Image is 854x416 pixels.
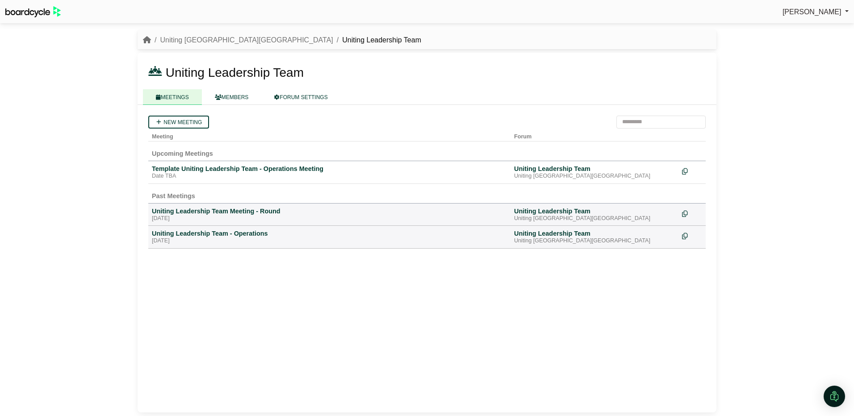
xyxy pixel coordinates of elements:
div: Uniting [GEOGRAPHIC_DATA][GEOGRAPHIC_DATA] [514,215,675,222]
th: Forum [511,129,678,141]
div: Date TBA [152,173,507,180]
a: Template Uniting Leadership Team - Operations Meeting Date TBA [152,165,507,180]
div: Make a copy [682,207,702,219]
li: Uniting Leadership Team [333,34,421,46]
th: Meeting [148,129,511,141]
img: BoardcycleBlackGreen-aaafeed430059cb809a45853b8cf6d952af9d84e6e89e1f1685b34bfd5cb7d64.svg [5,6,61,17]
a: Uniting Leadership Team Uniting [GEOGRAPHIC_DATA][GEOGRAPHIC_DATA] [514,165,675,180]
span: [PERSON_NAME] [783,8,841,16]
a: Uniting [GEOGRAPHIC_DATA][GEOGRAPHIC_DATA] [160,36,333,44]
nav: breadcrumb [143,34,421,46]
a: Uniting Leadership Team Uniting [GEOGRAPHIC_DATA][GEOGRAPHIC_DATA] [514,229,675,245]
div: Uniting [GEOGRAPHIC_DATA][GEOGRAPHIC_DATA] [514,237,675,245]
div: [DATE] [152,237,507,245]
a: New meeting [148,116,209,129]
div: Template Uniting Leadership Team - Operations Meeting [152,165,507,173]
div: Open Intercom Messenger [824,386,845,407]
div: Make a copy [682,229,702,241]
a: Uniting Leadership Team Meeting - Round [DATE] [152,207,507,222]
a: FORUM SETTINGS [261,89,340,105]
div: Uniting Leadership Team [514,229,675,237]
span: Past Meetings [152,192,195,200]
a: MEMBERS [202,89,262,105]
div: Uniting Leadership Team - Operations [152,229,507,237]
a: MEETINGS [143,89,202,105]
div: Uniting Leadership Team [514,165,675,173]
a: Uniting Leadership Team - Operations [DATE] [152,229,507,245]
div: Uniting Leadership Team [514,207,675,215]
a: Uniting Leadership Team Uniting [GEOGRAPHIC_DATA][GEOGRAPHIC_DATA] [514,207,675,222]
div: [DATE] [152,215,507,222]
span: Upcoming Meetings [152,150,213,157]
span: Uniting Leadership Team [166,66,304,79]
div: Make a copy [682,165,702,177]
div: Uniting [GEOGRAPHIC_DATA][GEOGRAPHIC_DATA] [514,173,675,180]
div: Uniting Leadership Team Meeting - Round [152,207,507,215]
a: [PERSON_NAME] [783,6,849,18]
